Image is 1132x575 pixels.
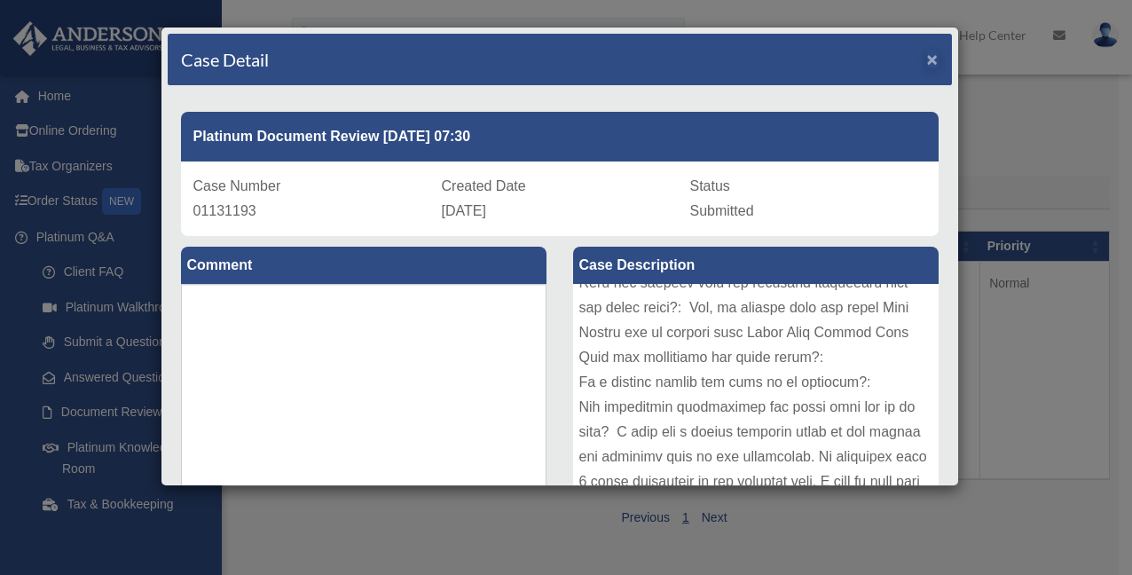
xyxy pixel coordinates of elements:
[442,203,486,218] span: [DATE]
[181,112,939,161] div: Platinum Document Review [DATE] 07:30
[927,49,939,69] span: ×
[193,178,281,193] span: Case Number
[927,50,939,68] button: Close
[690,203,754,218] span: Submitted
[181,47,269,72] h4: Case Detail
[573,284,939,550] div: Lore ip Dolorsit: Amet Conse Adipiscin Elitsed Doeiusmo Tempo: Incidi Utla Etdol Magnaaliq Enima ...
[690,178,730,193] span: Status
[193,203,256,218] span: 01131193
[442,178,526,193] span: Created Date
[181,247,546,284] label: Comment
[573,247,939,284] label: Case Description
